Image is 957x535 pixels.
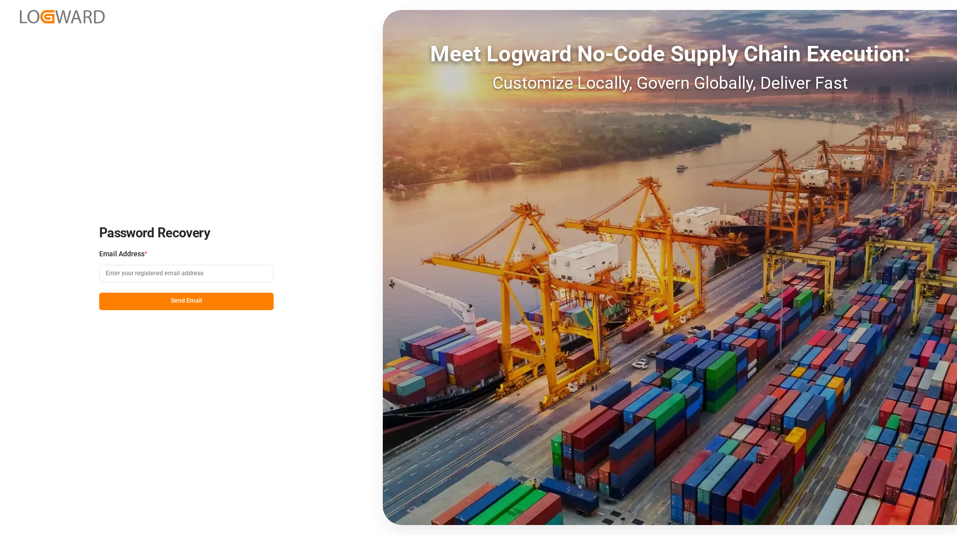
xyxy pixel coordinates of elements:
input: Enter your registered email address [99,265,274,282]
span: Email Address [99,249,145,259]
button: Send Email [99,293,274,310]
img: Logward_new_orange.png [20,10,105,23]
div: Meet Logward No-Code Supply Chain Execution: [383,37,957,70]
h2: Password Recovery [99,225,274,241]
div: Customize Locally, Govern Globally, Deliver Fast [383,70,957,96]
